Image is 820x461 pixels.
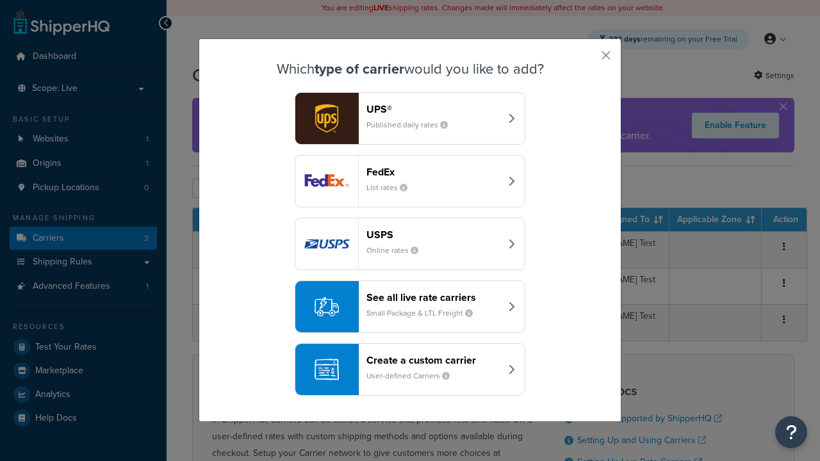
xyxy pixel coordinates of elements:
header: Create a custom carrier [366,354,500,366]
img: icon-carrier-custom-c93b8a24.svg [315,357,339,382]
img: usps logo [295,218,358,270]
header: See all live rate carriers [366,291,500,303]
header: USPS [366,229,500,241]
button: ups logoUPS®Published daily rates [295,92,525,145]
button: See all live rate carriersSmall Package & LTL Freight [295,280,525,333]
header: FedEx [366,166,500,178]
header: UPS® [366,103,500,115]
button: fedEx logoFedExList rates [295,155,525,207]
h3: Which would you like to add? [231,61,589,77]
small: Small Package & LTL Freight [366,307,483,319]
button: usps logoUSPSOnline rates [295,218,525,270]
img: fedEx logo [295,156,358,207]
small: Published daily rates [366,119,458,131]
strong: type of carrier [315,58,404,79]
img: icon-carrier-liverate-becf4550.svg [315,295,339,319]
small: User-defined Carriers [366,370,460,382]
small: List rates [366,182,418,193]
button: Create a custom carrierUser-defined Carriers [295,343,525,396]
button: Open Resource Center [775,416,807,448]
img: ups logo [295,93,358,144]
small: Online rates [366,245,429,256]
